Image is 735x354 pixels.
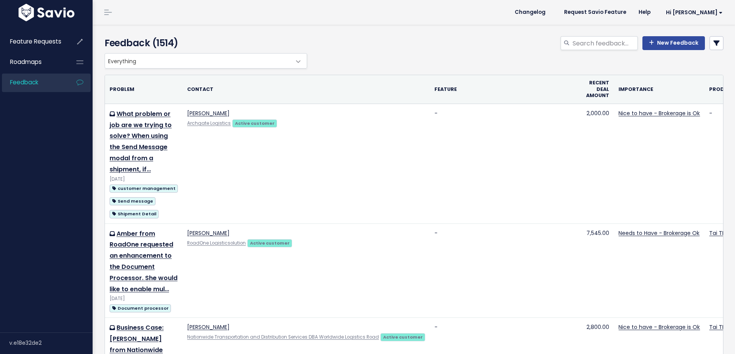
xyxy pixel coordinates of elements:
a: Request Savio Feature [558,7,632,18]
strong: Active customer [383,334,423,340]
span: Everything [105,53,307,69]
a: RoadOne Logisticsolution [187,240,246,246]
a: Feedback [2,74,64,91]
strong: Active customer [250,240,290,246]
div: [DATE] [110,175,178,183]
td: 7,545.00 [581,223,614,317]
span: Feedback [10,78,38,86]
img: logo-white.9d6f32f41409.svg [17,4,76,21]
a: Feature Requests [2,33,64,50]
span: Hi [PERSON_NAME] [666,10,723,15]
a: Nice to have - Brokerage is Ok [618,109,700,117]
a: Archgate Logistics [187,120,231,126]
a: Roadmaps [2,53,64,71]
td: - [430,104,581,223]
a: What problem or job are we trying to solve? When using the Send Message modal from a shipment, if… [110,109,172,174]
td: - [430,223,581,317]
a: customer management [110,183,178,193]
h4: Feedback (1514) [105,36,303,50]
a: Active customer [380,333,425,341]
a: Active customer [232,119,277,127]
span: Changelog [515,10,546,15]
a: Help [632,7,657,18]
span: Roadmaps [10,58,42,66]
div: [DATE] [110,295,178,303]
a: New Feedback [642,36,705,50]
span: customer management [110,185,178,193]
td: 2,000.00 [581,104,614,223]
a: Tai TMS [709,323,730,331]
div: v.e18e32de2 [9,333,93,353]
a: Shipment Detail [110,209,159,218]
th: Importance [614,75,705,104]
a: Nice to have - Brokerage is Ok [618,323,700,331]
a: Needs to Have - Brokerage Ok [618,229,700,237]
th: Feature [430,75,581,104]
span: Shipment Detail [110,210,159,218]
strong: Active customer [235,120,275,126]
span: Document processor [110,304,171,312]
a: [PERSON_NAME] [187,323,230,331]
a: [PERSON_NAME] [187,109,230,117]
span: Feature Requests [10,37,61,45]
a: Document processor [110,303,171,313]
a: Tai TMS [709,229,730,237]
th: Problem [105,75,182,104]
a: Amber from RoadOne requested an enhancement to the Document Processor. She would like to enable mul… [110,229,177,294]
a: Active customer [247,239,292,247]
a: Hi [PERSON_NAME] [657,7,729,18]
input: Search feedback... [572,36,638,50]
a: [PERSON_NAME] [187,229,230,237]
a: Nationwide Transportation and Distribution Services DBA Worldwide Logistics Road [187,334,379,340]
th: Contact [182,75,430,104]
th: Recent deal amount [581,75,614,104]
span: Send message [110,197,155,205]
span: Everything [105,54,291,68]
a: Send message [110,196,155,206]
